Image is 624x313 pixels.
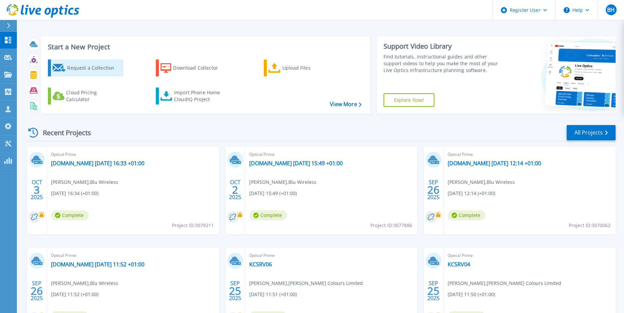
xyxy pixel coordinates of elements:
div: SEP 2025 [427,177,440,202]
a: Upload Files [264,59,339,76]
div: SEP 2025 [30,279,43,303]
span: Project ID: 3077886 [370,222,412,229]
span: Optical Prime [51,252,215,259]
a: [DOMAIN_NAME] [DATE] 15:49 +01:00 [249,160,343,167]
span: Optical Prime [448,151,612,158]
div: Download Collector [173,61,227,75]
a: Cloud Pricing Calculator [48,88,123,104]
span: Complete [448,210,485,220]
div: Import Phone Home CloudIQ Project [174,89,227,103]
div: Find tutorials, instructional guides and other support videos to help you make the most of your L... [384,53,505,74]
span: [DATE] 11:50 (+01:00) [448,291,495,298]
h3: Start a New Project [48,43,361,51]
span: Complete [249,210,287,220]
div: OCT 2025 [30,177,43,202]
a: KCSRV04 [448,261,470,268]
span: [PERSON_NAME] , Blu Wireless [51,178,118,186]
div: SEP 2025 [427,279,440,303]
a: Download Collector [156,59,231,76]
a: Explore Now! [384,93,435,107]
span: 3 [34,187,40,193]
span: 26 [31,288,43,294]
div: SEP 2025 [229,279,242,303]
a: KCSRV06 [249,261,272,268]
div: Request a Collection [67,61,121,75]
span: [PERSON_NAME] , [PERSON_NAME] Colours Limited [249,280,363,287]
a: View More [330,101,361,107]
a: [DOMAIN_NAME] [DATE] 12:14 +01:00 [448,160,541,167]
span: 26 [427,187,439,193]
span: Project ID: 3070062 [569,222,611,229]
span: [PERSON_NAME] , Blu Wireless [448,178,515,186]
span: [DATE] 11:52 (+01:00) [51,291,98,298]
div: Support Video Library [384,42,505,51]
span: Optical Prime [249,252,413,259]
span: [PERSON_NAME] , Blu Wireless [249,178,316,186]
span: [PERSON_NAME] , [PERSON_NAME] Colours Limited [448,280,561,287]
div: OCT 2025 [229,177,242,202]
span: Optical Prime [51,151,215,158]
span: [DATE] 12:14 (+01:00) [448,190,495,197]
a: All Projects [567,125,616,140]
span: 2 [232,187,238,193]
span: BH [607,7,615,13]
div: Cloud Pricing Calculator [66,89,120,103]
div: Upload Files [282,61,336,75]
div: Recent Projects [26,124,100,141]
span: 25 [427,288,439,294]
a: [DOMAIN_NAME] [DATE] 16:33 +01:00 [51,160,144,167]
span: Project ID: 3079211 [172,222,214,229]
span: 25 [229,288,241,294]
a: [DOMAIN_NAME] [DATE] 11:52 +01:00 [51,261,144,268]
span: Optical Prime [448,252,612,259]
span: [PERSON_NAME] , Blu Wireless [51,280,118,287]
span: [DATE] 16:34 (+01:00) [51,190,98,197]
span: [DATE] 15:49 (+01:00) [249,190,297,197]
a: Request a Collection [48,59,123,76]
span: Complete [51,210,89,220]
span: [DATE] 11:51 (+01:00) [249,291,297,298]
span: Optical Prime [249,151,413,158]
